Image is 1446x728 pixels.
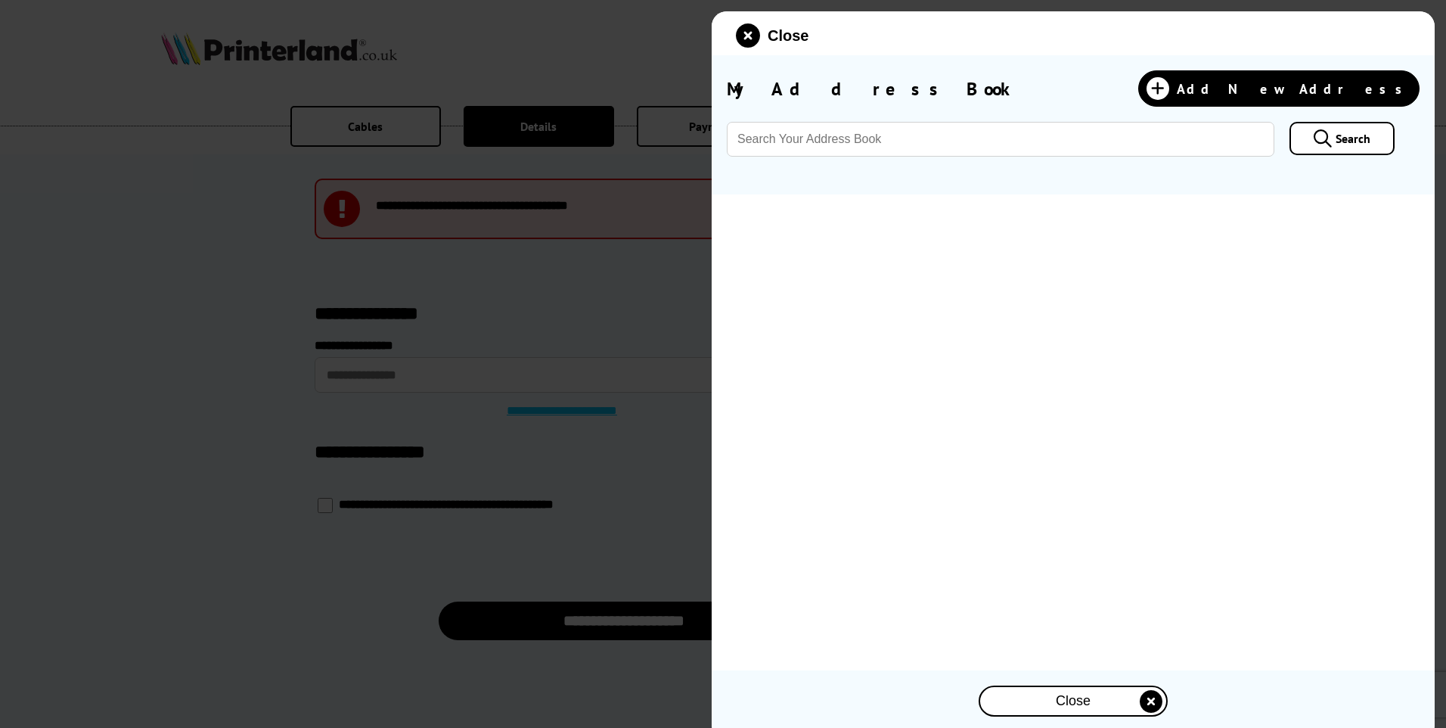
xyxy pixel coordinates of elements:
[979,686,1168,717] button: close modal
[768,27,808,45] span: Close
[736,23,808,48] button: close modal
[1289,122,1395,155] a: Search
[1056,693,1091,709] span: Close
[1177,80,1411,98] span: Add New Address
[727,122,1274,157] input: Search Your Address Book
[727,77,1020,101] span: My Address Book
[1336,131,1370,146] span: Search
